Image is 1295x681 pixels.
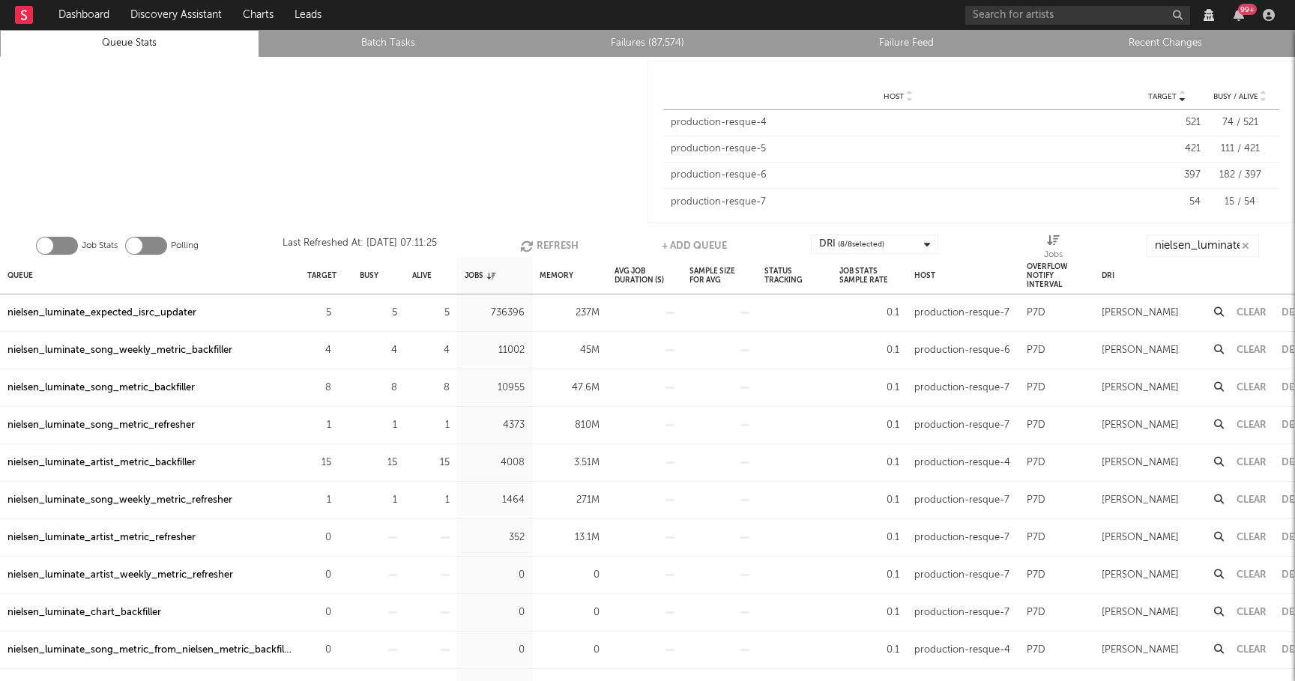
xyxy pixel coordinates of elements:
button: Clear [1237,308,1267,318]
div: [PERSON_NAME] [1102,529,1179,547]
div: P7D [1027,641,1045,659]
div: 0 [465,641,525,659]
div: 0.1 [839,491,899,509]
button: Clear [1237,383,1267,393]
button: Clear [1237,533,1267,542]
label: Polling [171,237,199,255]
a: Queue Stats [8,34,251,52]
span: Host [884,92,904,101]
div: 54 [1133,195,1201,210]
div: 0 [540,641,600,659]
div: 0.1 [839,379,899,397]
div: 0.1 [839,641,899,659]
div: 182 / 397 [1208,168,1272,183]
div: production-resque-7 [914,379,1009,397]
a: Failures (87,574) [526,34,769,52]
div: P7D [1027,454,1045,472]
div: Overflow Notify Interval [1027,259,1087,291]
a: nielsen_luminate_song_metric_backfiller [7,379,195,397]
div: nielsen_luminate_artist_metric_refresher [7,529,196,547]
div: 1464 [465,491,525,509]
div: production-resque-7 [671,195,1126,210]
div: 0 [465,566,525,584]
div: [PERSON_NAME] [1102,342,1179,360]
div: 352 [465,529,525,547]
button: Clear [1237,570,1267,580]
div: Queue [7,259,33,291]
div: 15 [412,454,450,472]
div: Jobs [465,259,495,291]
span: ( 8 / 8 selected) [838,235,884,253]
div: production-resque-7 [914,304,1009,322]
div: 1 [360,417,397,435]
div: production-resque-7 [914,604,1009,622]
div: 4 [307,342,331,360]
a: nielsen_luminate_expected_isrc_updater [7,304,196,322]
div: Sample Size For Avg [689,259,749,291]
div: Job Stats Sample Rate [839,259,899,291]
div: 1 [307,491,331,509]
div: [PERSON_NAME] [1102,417,1179,435]
div: production-resque-6 [914,342,1010,360]
div: 15 [360,454,397,472]
a: nielsen_luminate_chart_backfiller [7,604,161,622]
div: 47.6M [540,379,600,397]
div: Alive [412,259,432,291]
button: Clear [1237,458,1267,467]
div: [PERSON_NAME] [1102,641,1179,659]
button: Clear [1237,608,1267,617]
div: 10955 [465,379,525,397]
div: P7D [1027,379,1045,397]
a: Recent Changes [1044,34,1287,52]
div: 271M [540,491,600,509]
div: 4 [360,342,397,360]
div: P7D [1027,491,1045,509]
div: 15 / 54 [1208,195,1272,210]
button: Refresh [520,234,579,257]
a: nielsen_luminate_song_weekly_metric_backfiller [7,342,232,360]
div: 4 [412,342,450,360]
button: Clear [1237,645,1267,655]
div: 74 / 521 [1208,115,1272,130]
div: nielsen_luminate_song_weekly_metric_refresher [7,491,232,509]
input: Search for artists [965,6,1190,25]
div: 8 [360,379,397,397]
div: P7D [1027,529,1045,547]
a: Batch Tasks [268,34,510,52]
div: 521 [1133,115,1201,130]
div: Last Refreshed At: [DATE] 07:11:25 [283,234,437,257]
div: 0.1 [839,417,899,435]
a: nielsen_luminate_artist_metric_backfiller [7,454,196,472]
div: 4373 [465,417,525,435]
div: nielsen_luminate_song_metric_from_nielsen_metric_backfiller [7,641,292,659]
div: nielsen_luminate_song_metric_refresher [7,417,195,435]
div: 0.1 [839,454,899,472]
div: 11002 [465,342,525,360]
div: P7D [1027,604,1045,622]
a: nielsen_luminate_artist_weekly_metric_refresher [7,566,233,584]
div: production-resque-4 [671,115,1126,130]
div: 8 [412,379,450,397]
div: 0.1 [839,604,899,622]
div: 111 / 421 [1208,142,1272,157]
div: 0.1 [839,566,899,584]
div: 0 [307,529,331,547]
div: 421 [1133,142,1201,157]
div: 0 [307,566,331,584]
div: 0 [540,604,600,622]
div: 3.51M [540,454,600,472]
div: 810M [540,417,600,435]
div: 5 [307,304,331,322]
div: 0 [465,604,525,622]
span: Busy / Alive [1213,92,1258,101]
div: Jobs [1044,246,1063,264]
div: [PERSON_NAME] [1102,304,1179,322]
div: production-resque-7 [914,491,1009,509]
div: P7D [1027,417,1045,435]
div: 45M [540,342,600,360]
div: 15 [307,454,331,472]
